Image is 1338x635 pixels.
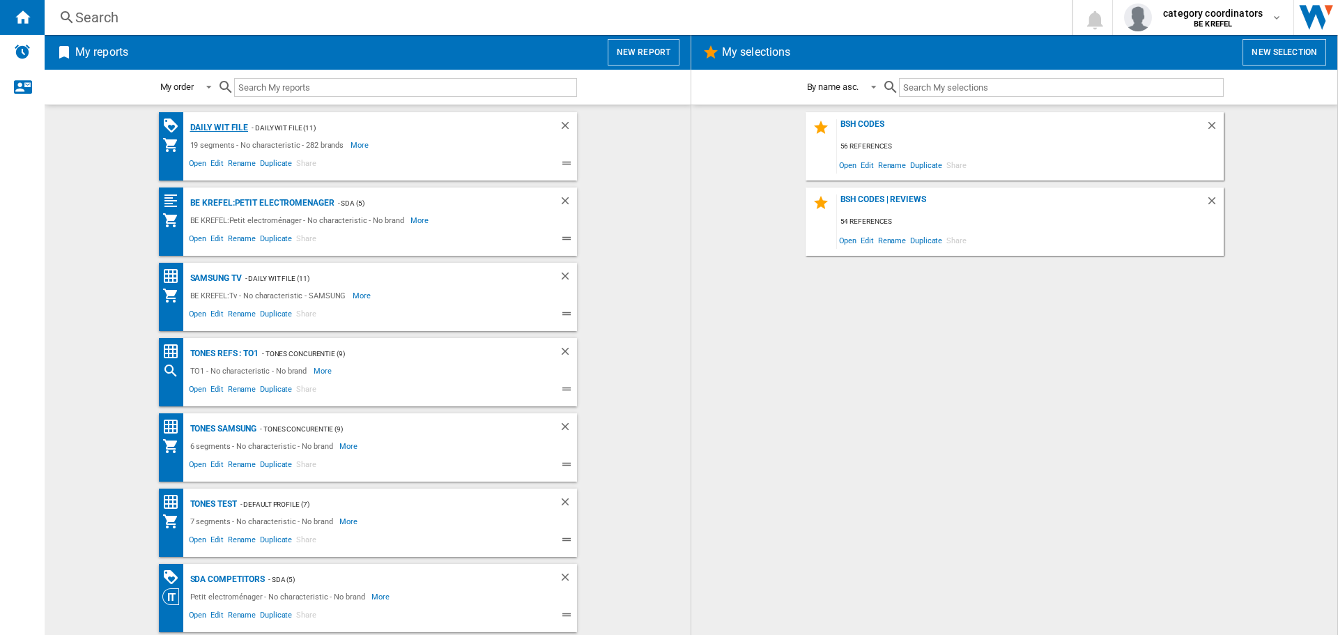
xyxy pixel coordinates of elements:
[294,533,318,550] span: Share
[1243,39,1326,66] button: New selection
[265,571,530,588] div: - SDA (5)
[1206,194,1224,213] div: Delete
[559,420,577,438] div: Delete
[162,438,187,454] div: My Assortment
[162,362,187,379] div: Search
[208,232,226,249] span: Edit
[187,609,209,625] span: Open
[334,194,531,212] div: - SDA (5)
[234,78,577,97] input: Search My reports
[162,212,187,229] div: My Assortment
[187,119,249,137] div: Daily WIT file
[208,383,226,399] span: Edit
[807,82,859,92] div: By name asc.
[1124,3,1152,31] img: profile.jpg
[162,569,187,586] div: PROMOTIONS Matrix
[162,117,187,135] div: PROMOTIONS Matrix
[371,588,392,605] span: More
[876,155,908,174] span: Rename
[187,383,209,399] span: Open
[837,231,859,250] span: Open
[837,194,1206,213] div: BSH codes | Reviews
[899,78,1223,97] input: Search My selections
[187,157,209,174] span: Open
[162,513,187,530] div: My Assortment
[294,609,318,625] span: Share
[187,588,372,605] div: Petit electroménager - No characteristic - No brand
[859,155,876,174] span: Edit
[208,458,226,475] span: Edit
[187,533,209,550] span: Open
[187,307,209,324] span: Open
[908,231,944,250] span: Duplicate
[258,232,294,249] span: Duplicate
[187,287,353,304] div: BE KREFEL:Tv - No characteristic - SAMSUNG
[351,137,371,153] span: More
[187,458,209,475] span: Open
[226,458,258,475] span: Rename
[258,383,294,399] span: Duplicate
[187,420,257,438] div: Tones Samsung
[294,232,318,249] span: Share
[719,39,793,66] h2: My selections
[187,438,340,454] div: 6 segments - No characteristic - No brand
[226,157,258,174] span: Rename
[559,270,577,287] div: Delete
[242,270,531,287] div: - Daily WIT File (11)
[187,212,411,229] div: BE KREFEL:Petit electroménager - No characteristic - No brand
[944,231,969,250] span: Share
[559,119,577,137] div: Delete
[258,157,294,174] span: Duplicate
[208,609,226,625] span: Edit
[294,307,318,324] span: Share
[187,194,334,212] div: BE KREFEL:Petit electromenager
[259,345,531,362] div: - Tones concurentie (9)
[837,155,859,174] span: Open
[162,343,187,360] div: Price Matrix
[208,533,226,550] span: Edit
[237,496,531,513] div: - Default profile (7)
[339,513,360,530] span: More
[187,345,259,362] div: Tones refs : TO1
[1194,20,1232,29] b: BE KREFEL
[294,157,318,174] span: Share
[162,268,187,285] div: Price Matrix
[1206,119,1224,138] div: Delete
[162,192,187,210] div: Quartiles grid
[258,609,294,625] span: Duplicate
[248,119,530,137] div: - Daily WIT File (11)
[256,420,530,438] div: - Tones concurentie (9)
[226,383,258,399] span: Rename
[1163,6,1263,20] span: category coordinators
[75,8,1036,27] div: Search
[187,137,351,153] div: 19 segments - No characteristic - 282 brands
[944,155,969,174] span: Share
[258,307,294,324] span: Duplicate
[837,138,1224,155] div: 56 references
[258,458,294,475] span: Duplicate
[559,345,577,362] div: Delete
[226,609,258,625] span: Rename
[410,212,431,229] span: More
[187,513,340,530] div: 7 segments - No characteristic - No brand
[837,119,1206,138] div: BSH Codes
[162,287,187,304] div: My Assortment
[294,383,318,399] span: Share
[226,307,258,324] span: Rename
[14,43,31,60] img: alerts-logo.svg
[226,232,258,249] span: Rename
[314,362,334,379] span: More
[908,155,944,174] span: Duplicate
[353,287,373,304] span: More
[208,307,226,324] span: Edit
[162,588,187,605] div: Category View
[876,231,908,250] span: Rename
[559,571,577,588] div: Delete
[72,39,131,66] h2: My reports
[837,213,1224,231] div: 54 references
[339,438,360,454] span: More
[559,496,577,513] div: Delete
[294,458,318,475] span: Share
[187,362,314,379] div: TO1 - No characteristic - No brand
[608,39,679,66] button: New report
